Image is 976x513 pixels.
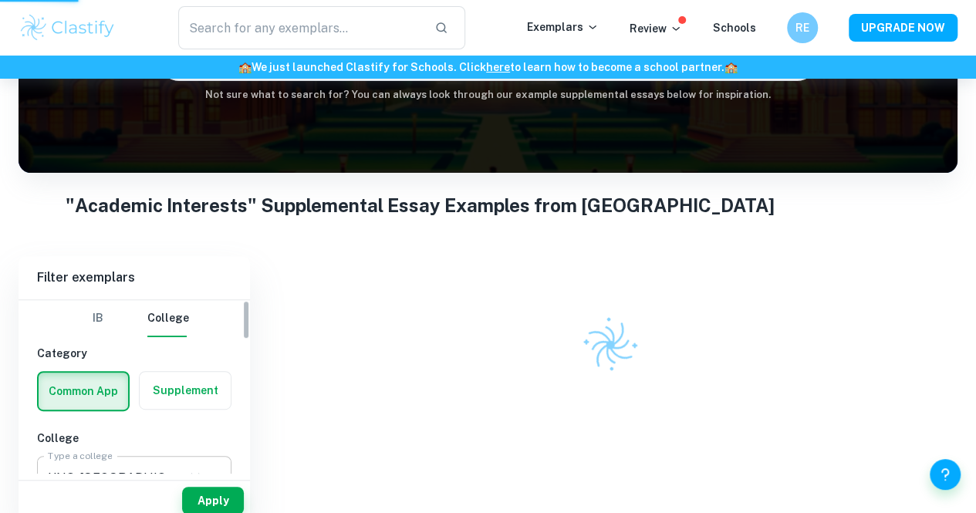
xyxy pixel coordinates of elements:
[713,22,756,34] a: Schools
[37,345,231,362] h6: Category
[930,459,961,490] button: Help and Feedback
[787,12,818,43] button: RE
[178,6,422,49] input: Search for any exemplars...
[3,59,973,76] h6: We just launched Clastify for Schools. Click to learn how to become a school partner.
[630,20,682,37] p: Review
[19,256,250,299] h6: Filter exemplars
[79,300,117,337] button: IB
[724,61,738,73] span: 🏫
[486,61,510,73] a: here
[37,430,231,447] h6: College
[19,12,117,43] img: Clastify logo
[184,467,206,488] button: Clear
[66,191,910,219] h1: "Academic Interests" Supplemental Essay Examples from [GEOGRAPHIC_DATA]
[794,19,812,36] h6: RE
[204,467,226,488] button: Open
[238,61,252,73] span: 🏫
[79,300,189,337] div: Filter type choice
[527,19,599,35] p: Exemplars
[140,372,231,409] button: Supplement
[572,307,648,383] img: Clastify logo
[39,373,128,410] button: Common App
[147,300,189,337] button: College
[849,14,957,42] button: UPGRADE NOW
[19,87,957,103] h6: Not sure what to search for? You can always look through our example supplemental essays below fo...
[48,449,112,462] label: Type a college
